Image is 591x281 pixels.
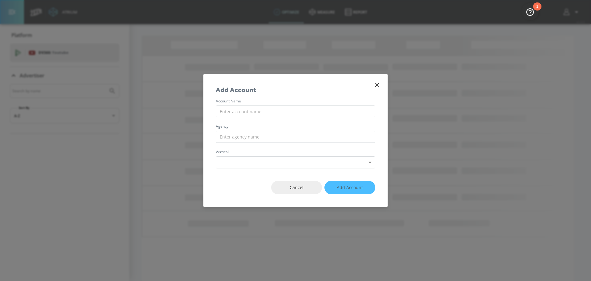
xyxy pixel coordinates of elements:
label: account name [216,99,375,103]
h5: Add Account [216,87,256,93]
input: Enter account name [216,105,375,118]
button: Cancel [271,181,322,195]
input: Enter agency name [216,131,375,143]
div: 1 [536,6,538,14]
div: ​ [216,156,375,168]
label: agency [216,125,375,128]
label: vertical [216,150,375,154]
button: Open Resource Center, 1 new notification [521,3,539,20]
span: Cancel [283,184,310,192]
